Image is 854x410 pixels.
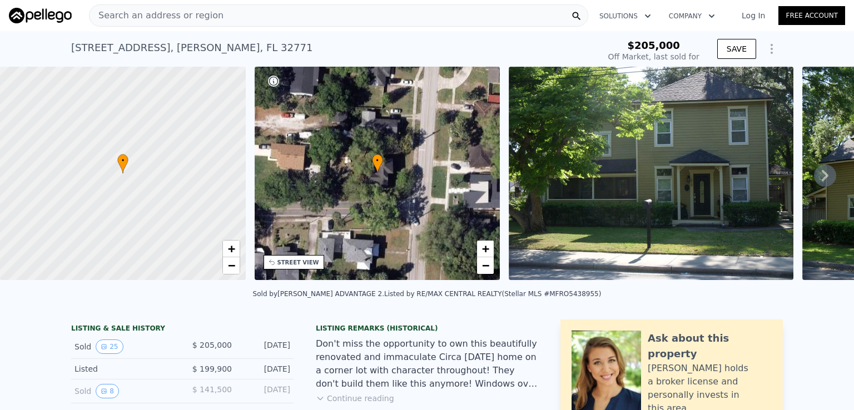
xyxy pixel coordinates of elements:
[648,331,772,362] div: Ask about this property
[227,258,235,272] span: −
[223,257,240,274] a: Zoom out
[590,6,660,26] button: Solutions
[117,154,128,173] div: •
[316,324,538,333] div: Listing Remarks (Historical)
[372,156,383,166] span: •
[241,363,290,374] div: [DATE]
[75,384,173,398] div: Sold
[75,363,173,374] div: Listed
[717,39,756,59] button: SAVE
[241,339,290,354] div: [DATE]
[627,39,680,51] span: $205,000
[316,393,394,404] button: Continue reading
[778,6,845,25] a: Free Account
[71,324,294,335] div: LISTING & SALE HISTORY
[660,6,724,26] button: Company
[96,384,119,398] button: View historical data
[277,258,319,267] div: STREET VIEW
[316,337,538,391] div: Don't miss the opportunity to own this beautifully renovated and immaculate Circa [DATE] home on ...
[223,241,240,257] a: Zoom in
[192,364,232,373] span: $ 199,900
[608,51,699,62] div: Off Market, last sold for
[477,241,494,257] a: Zoom in
[96,339,123,354] button: View historical data
[227,242,235,256] span: +
[117,156,128,166] span: •
[192,341,232,349] span: $ 205,000
[372,154,383,173] div: •
[71,40,312,56] div: [STREET_ADDRESS] , [PERSON_NAME] , FL 32771
[192,385,232,394] span: $ 141,500
[384,290,601,298] div: Listed by RE/MAX CENTRAL REALTY (Stellar MLS #MFRO5438955)
[241,384,290,398] div: [DATE]
[482,258,489,272] span: −
[75,339,173,354] div: Sold
[253,290,384,298] div: Sold by [PERSON_NAME] ADVANTAGE 2 .
[90,9,224,22] span: Search an address or region
[509,67,793,280] img: Sale: 147471136 Parcel: 21594021
[9,8,72,23] img: Pellego
[482,242,489,256] span: +
[728,10,778,21] a: Log In
[477,257,494,274] a: Zoom out
[761,38,783,60] button: Show Options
